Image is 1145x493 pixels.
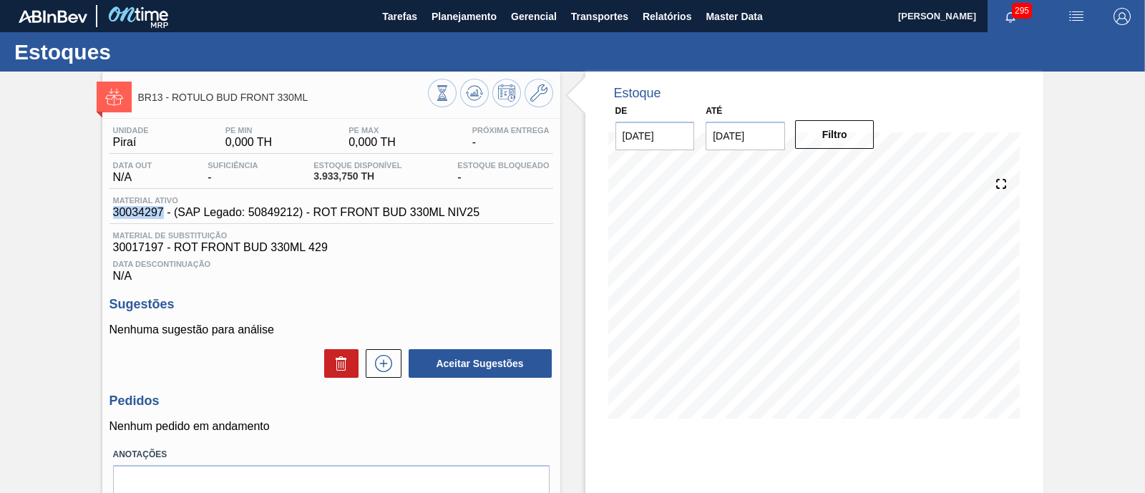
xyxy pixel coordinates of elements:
span: 295 [1012,3,1032,19]
span: Transportes [571,8,628,25]
p: Nenhuma sugestão para análise [109,323,553,336]
div: Excluir Sugestões [317,349,359,378]
label: Anotações [113,444,550,465]
button: Programar Estoque [492,79,521,107]
div: - [469,126,553,149]
span: 3.933,750 TH [313,171,401,182]
span: 30017197 - ROT FRONT BUD 330ML 429 [113,241,550,254]
span: Master Data [706,8,762,25]
div: Nova sugestão [359,349,401,378]
label: De [615,106,628,116]
span: BR13 - RÓTULO BUD FRONT 330ML [138,92,428,103]
span: Unidade [113,126,149,135]
span: 30034297 - (SAP Legado: 50849212) - ROT FRONT BUD 330ML NIV25 [113,206,480,219]
h3: Pedidos [109,394,553,409]
input: dd/mm/yyyy [706,122,785,150]
label: Até [706,106,722,116]
span: Tarefas [382,8,417,25]
span: Próxima Entrega [472,126,550,135]
button: Notificações [988,6,1033,26]
span: PE MAX [349,126,396,135]
span: Material de Substituição [113,231,550,240]
span: Suficiência [208,161,258,170]
img: Logout [1114,8,1131,25]
div: Estoque [614,86,661,101]
img: Ícone [105,88,123,106]
div: N/A [109,254,553,283]
span: 0,000 TH [349,136,396,149]
span: Piraí [113,136,149,149]
h3: Sugestões [109,297,553,312]
span: Gerencial [511,8,557,25]
span: Data Descontinuação [113,260,550,268]
span: PE MIN [225,126,273,135]
button: Filtro [795,120,874,149]
span: Data out [113,161,152,170]
div: N/A [109,161,156,184]
h1: Estoques [14,44,268,60]
button: Ir ao Master Data / Geral [525,79,553,107]
div: - [204,161,261,184]
button: Aceitar Sugestões [409,349,552,378]
button: Visão Geral dos Estoques [428,79,457,107]
span: Estoque Disponível [313,161,401,170]
div: Aceitar Sugestões [401,348,553,379]
span: Material ativo [113,196,480,205]
span: 0,000 TH [225,136,273,149]
img: TNhmsLtSVTkK8tSr43FrP2fwEKptu5GPRR3wAAAABJRU5ErkJggg== [19,10,87,23]
img: userActions [1068,8,1085,25]
button: Atualizar Gráfico [460,79,489,107]
span: Relatórios [643,8,691,25]
span: Planejamento [432,8,497,25]
span: Estoque Bloqueado [457,161,549,170]
div: - [454,161,552,184]
p: Nenhum pedido em andamento [109,420,553,433]
input: dd/mm/yyyy [615,122,695,150]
